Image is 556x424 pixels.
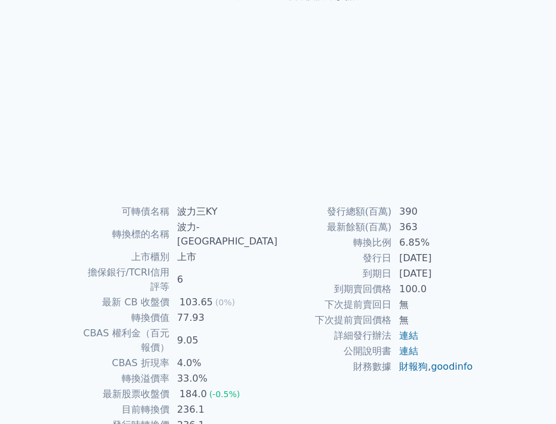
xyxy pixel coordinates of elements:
td: 到期日 [278,266,392,281]
div: 184.0 [177,387,209,401]
td: 上市 [170,249,278,265]
td: 9.05 [170,326,278,355]
td: 上市櫃別 [82,249,170,265]
td: 轉換標的名稱 [82,219,170,249]
td: 77.93 [170,310,278,326]
td: 390 [392,204,474,219]
td: 財務數據 [278,359,392,375]
td: 詳細發行辦法 [278,328,392,343]
td: 6 [170,265,278,295]
span: (-0.5%) [209,389,240,399]
td: 最新股票收盤價 [82,386,170,402]
a: 財報狗 [399,361,428,372]
td: 發行總額(百萬) [278,204,392,219]
td: 擔保銀行/TCRI信用評等 [82,265,170,295]
div: 103.65 [177,295,215,310]
td: 發行日 [278,250,392,266]
td: 波力-[GEOGRAPHIC_DATA] [170,219,278,249]
td: 33.0% [170,371,278,386]
td: 無 [392,312,474,328]
td: 363 [392,219,474,235]
td: 下次提前賣回日 [278,297,392,312]
td: 波力三KY [170,204,278,219]
td: 可轉債名稱 [82,204,170,219]
td: 目前轉換價 [82,402,170,417]
td: [DATE] [392,266,474,281]
td: 100.0 [392,281,474,297]
td: 4.0% [170,355,278,371]
td: 6.85% [392,235,474,250]
td: 無 [392,297,474,312]
td: 到期賣回價格 [278,281,392,297]
td: CBAS 折現率 [82,355,170,371]
td: 轉換價值 [82,310,170,326]
a: 連結 [399,330,418,341]
td: 236.1 [170,402,278,417]
td: CBAS 權利金（百元報價） [82,326,170,355]
td: 下次提前賣回價格 [278,312,392,328]
td: 轉換比例 [278,235,392,250]
a: goodinfo [431,361,472,372]
a: 連結 [399,345,418,357]
td: 最新餘額(百萬) [278,219,392,235]
span: (0%) [215,298,235,307]
td: 轉換溢價率 [82,371,170,386]
td: , [392,359,474,375]
td: 最新 CB 收盤價 [82,295,170,310]
td: [DATE] [392,250,474,266]
td: 公開說明書 [278,343,392,359]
